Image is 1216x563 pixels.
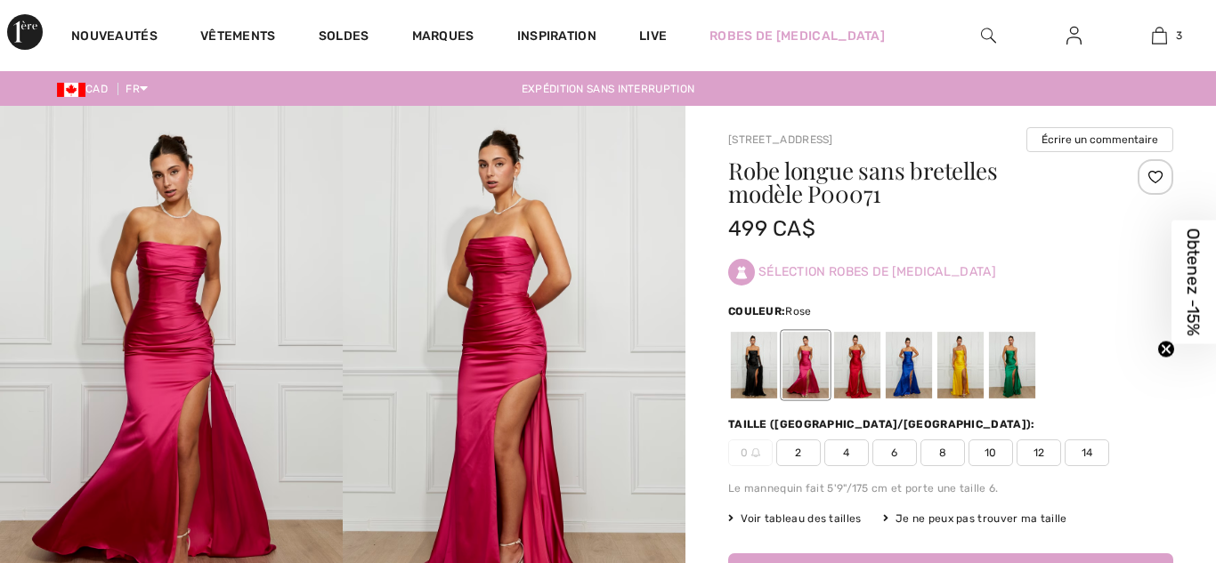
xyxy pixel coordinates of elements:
button: Écrire un commentaire [1026,127,1173,152]
img: Sélection robes de bal [728,259,755,286]
div: Yellow [937,332,984,398]
span: Rose [785,305,811,318]
div: Noir [731,332,777,398]
a: Vêtements [200,28,276,47]
img: Mon panier [1152,25,1167,46]
iframe: Ouvre un widget dans lequel vous pouvez chatter avec l’un de nos agents [1104,430,1198,474]
a: 3 [1117,25,1201,46]
h1: Robe longue sans bretelles modèle P00071 [728,159,1099,205]
span: FR [126,83,148,95]
span: 14 [1065,439,1109,466]
div: Royal [886,332,932,398]
img: 1ère Avenue [7,14,43,50]
a: Nouveautés [71,28,158,47]
img: recherche [981,25,996,46]
span: Couleur: [728,305,785,318]
span: 0 [728,439,773,466]
div: Obtenez -15%Close teaser [1171,220,1216,343]
div: Emerald [989,332,1035,398]
span: 2 [776,439,821,466]
span: 8 [920,439,965,466]
span: 3 [1176,28,1182,44]
button: Close teaser [1157,340,1175,358]
img: Canadian Dollar [57,83,85,97]
span: 12 [1017,439,1061,466]
div: Je ne peux pas trouver ma taille [883,511,1067,527]
a: Marques [412,28,474,47]
div: Taille ([GEOGRAPHIC_DATA]/[GEOGRAPHIC_DATA]): [728,416,1039,432]
span: 10 [969,439,1013,466]
span: Voir tableau des tailles [728,511,862,527]
a: Robes de [MEDICAL_DATA] [709,27,885,45]
span: 4 [824,439,869,466]
a: [STREET_ADDRESS] [728,133,833,146]
img: Mes infos [1066,25,1082,46]
div: Rose [782,332,829,398]
a: Soldes [319,28,369,47]
a: Se connecter [1052,25,1096,47]
div: Rouge [834,332,880,398]
span: Inspiration [517,28,596,47]
img: ring-m.svg [751,448,760,457]
span: 6 [872,439,917,466]
span: Obtenez -15% [1184,228,1204,335]
div: Le mannequin fait 5'9"/175 cm et porte une taille 6. [728,480,1173,496]
a: Live [639,27,667,45]
span: CAD [57,83,115,95]
span: 499 CA$ [728,216,815,241]
div: Sélection robes de [MEDICAL_DATA] [728,245,1173,300]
